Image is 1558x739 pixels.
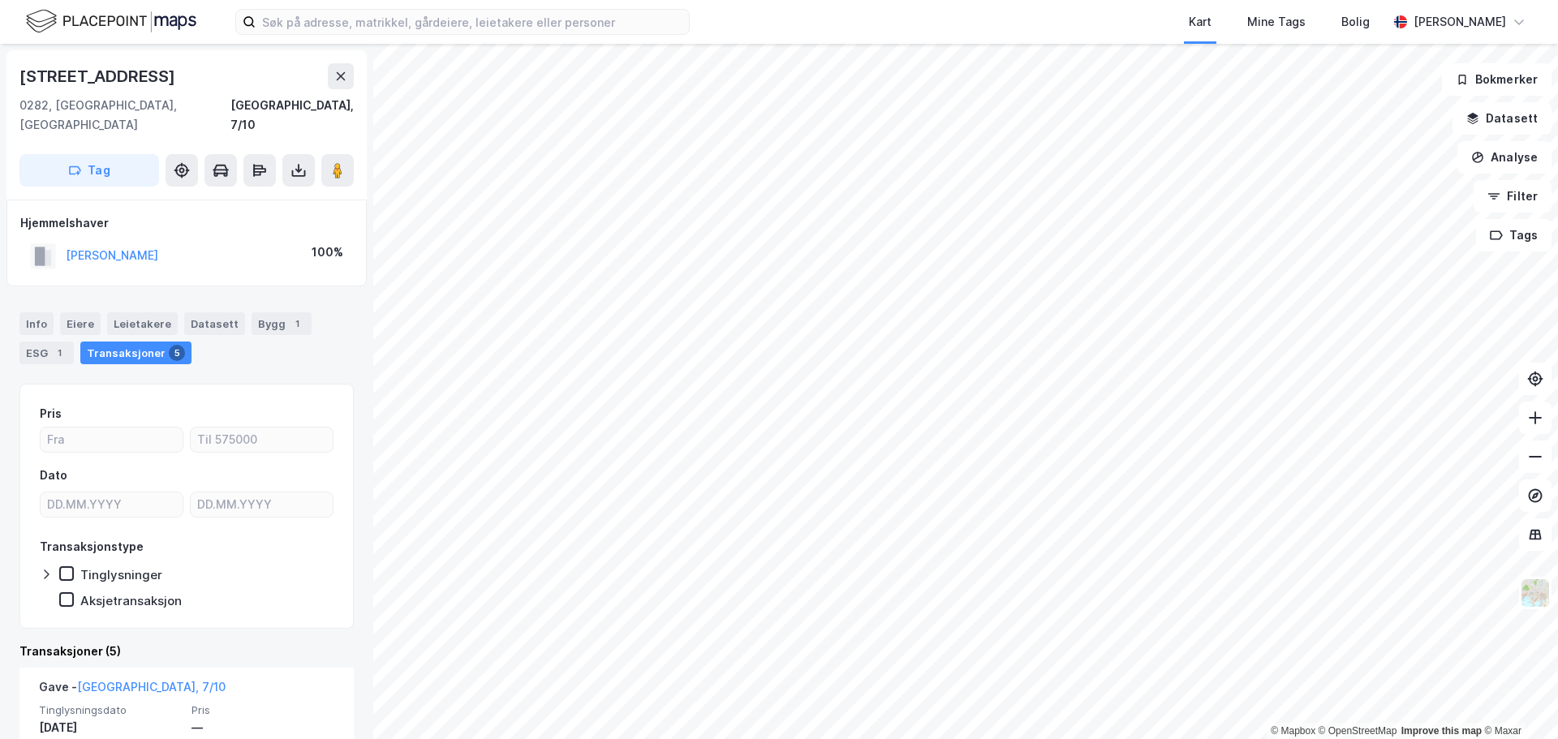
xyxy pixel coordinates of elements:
a: Mapbox [1271,725,1315,737]
div: 1 [51,345,67,361]
div: Bolig [1341,12,1370,32]
span: Pris [192,703,334,717]
input: Fra [41,428,183,452]
div: Transaksjoner [80,342,192,364]
input: DD.MM.YYYY [41,492,183,517]
input: Til 575000 [191,428,333,452]
div: Transaksjonstype [40,537,144,556]
div: Gave - [39,677,226,703]
div: Dato [40,466,67,485]
div: Tinglysninger [80,567,162,582]
button: Filter [1474,180,1552,213]
div: Hjemmelshaver [20,213,353,233]
div: Eiere [60,312,101,335]
div: Info [19,312,54,335]
iframe: Chat Widget [1477,661,1558,739]
div: Leietakere [107,312,178,335]
div: 5 [169,345,185,361]
div: Mine Tags [1247,12,1306,32]
img: logo.f888ab2527a4732fd821a326f86c7f29.svg [26,7,196,36]
div: Transaksjoner (5) [19,642,354,661]
div: Datasett [184,312,245,335]
a: [GEOGRAPHIC_DATA], 7/10 [77,680,226,694]
a: OpenStreetMap [1319,725,1397,737]
div: [GEOGRAPHIC_DATA], 7/10 [230,96,354,135]
div: ESG [19,342,74,364]
div: [STREET_ADDRESS] [19,63,179,89]
div: — [192,718,334,737]
div: 100% [312,243,343,262]
button: Datasett [1453,102,1552,135]
div: [PERSON_NAME] [1414,12,1506,32]
span: Tinglysningsdato [39,703,182,717]
div: Bygg [252,312,312,335]
a: Improve this map [1401,725,1482,737]
button: Tags [1476,219,1552,251]
button: Bokmerker [1442,63,1552,96]
button: Analyse [1457,141,1552,174]
input: DD.MM.YYYY [191,492,333,517]
div: Pris [40,404,62,423]
img: Z [1520,578,1551,608]
div: 1 [289,316,305,332]
button: Tag [19,154,159,187]
div: [DATE] [39,718,182,737]
div: 0282, [GEOGRAPHIC_DATA], [GEOGRAPHIC_DATA] [19,96,230,135]
input: Søk på adresse, matrikkel, gårdeiere, leietakere eller personer [256,10,689,34]
div: Aksjetransaksjon [80,593,182,608]
div: Kart [1189,12,1212,32]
